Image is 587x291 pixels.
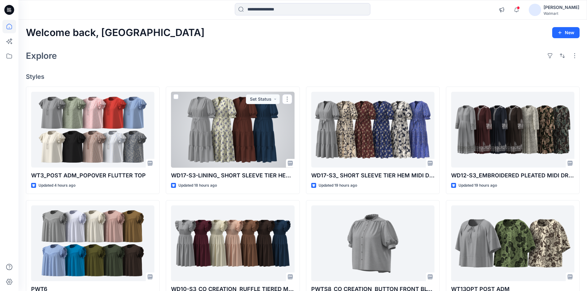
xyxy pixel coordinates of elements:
[39,182,75,189] p: Updated 4 hours ago
[171,205,294,281] a: WD10-S3_CO CREATION_RUFFLE TIERED MIDI DRESS
[529,4,541,16] img: avatar
[31,92,154,168] a: WT3_POST ADM_POPOVER FLUTTER TOP
[544,11,579,16] div: Walmart
[544,4,579,11] div: [PERSON_NAME]
[31,171,154,180] p: WT3_POST ADM_POPOVER FLUTTER TOP
[26,27,205,38] h2: Welcome back, [GEOGRAPHIC_DATA]
[319,182,357,189] p: Updated 19 hours ago
[26,73,580,80] h4: Styles
[451,205,574,281] a: WT13OPT POST ADM
[459,182,497,189] p: Updated 19 hours ago
[311,171,434,180] p: WD17-S3_ SHORT SLEEVE TIER HEM MIDI DRESS
[451,92,574,168] a: WD12-S3_EMBROIDERED PLEATED MIDI DRESS
[552,27,580,38] button: New
[31,205,154,281] a: PWT6
[171,92,294,168] a: WD17-S3-LINING_ SHORT SLEEVE TIER HEM MIDI DRESS
[311,92,434,168] a: WD17-S3_ SHORT SLEEVE TIER HEM MIDI DRESS
[26,51,57,61] h2: Explore
[451,171,574,180] p: WD12-S3_EMBROIDERED PLEATED MIDI DRESS
[311,205,434,281] a: PWTS8_CO CREATION_BUTTON FRONT BLOUSE
[178,182,217,189] p: Updated 18 hours ago
[171,171,294,180] p: WD17-S3-LINING_ SHORT SLEEVE TIER HEM MIDI DRESS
